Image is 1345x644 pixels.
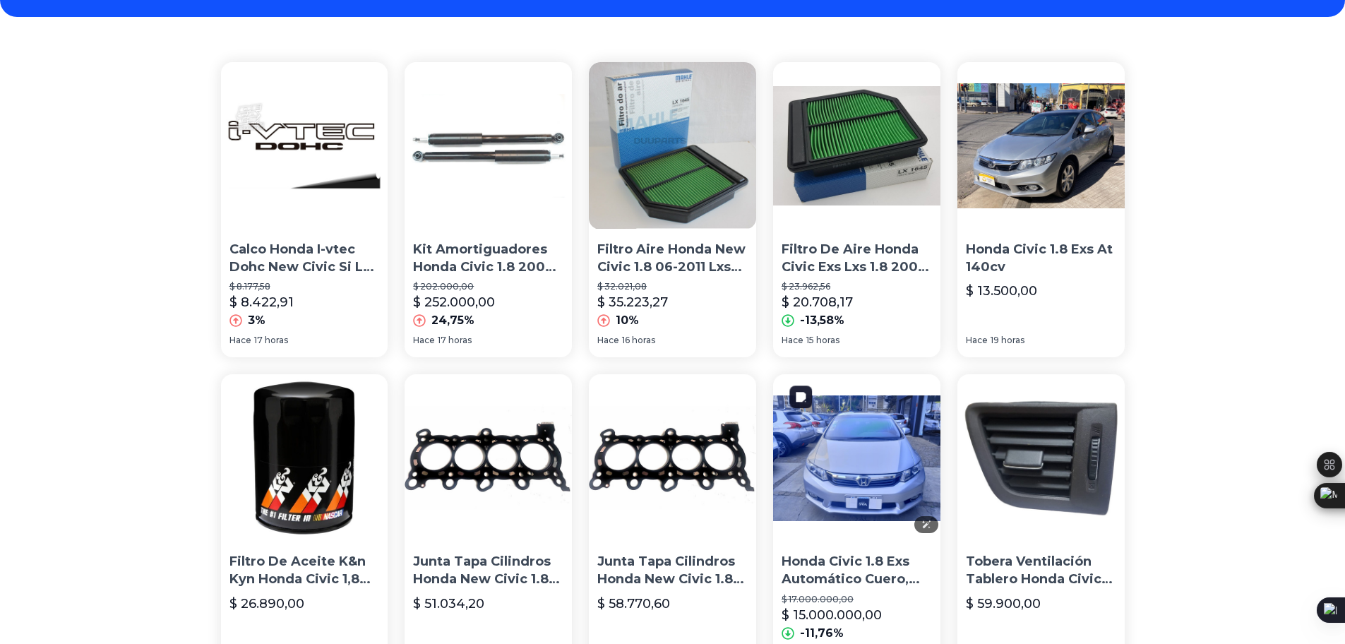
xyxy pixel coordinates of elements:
[589,62,756,229] img: Filtro Aire Honda New Civic 1.8 06-2011 Lxs Exs Mahle Korea
[589,62,756,357] a: Filtro Aire Honda New Civic 1.8 06-2011 Lxs Exs Mahle KoreaFiltro Aire Honda New Civic 1.8 06-201...
[438,335,472,346] span: 17 horas
[782,335,803,346] span: Hace
[782,281,932,292] p: $ 23.962,56
[248,312,265,329] p: 3%
[413,594,484,614] p: $ 51.034,20
[597,241,748,276] p: Filtro Aire Honda New Civic 1.8 06-2011 Lxs Exs Mahle [GEOGRAPHIC_DATA]
[405,62,572,357] a: Kit Amortiguadores Honda Civic 1.8 2006-11 Trasero-lxs-exsKit Amortiguadores Honda Civic 1.8 2006...
[413,335,435,346] span: Hace
[957,62,1125,357] a: Honda Civic 1.8 Exs At 140cvHonda Civic 1.8 Exs At 140cv$ 13.500,00Hace19 horas
[966,335,988,346] span: Hace
[991,335,1024,346] span: 19 horas
[405,62,572,229] img: Kit Amortiguadores Honda Civic 1.8 2006-11 Trasero-lxs-exs
[413,281,563,292] p: $ 202.000,00
[782,553,932,588] p: Honda Civic 1.8 Exs Automático Cuero, Techo!!!
[229,241,380,276] p: Calco Honda I-vtec Dohc New Civic Si Lxs Exs
[229,553,380,588] p: Filtro De Aceite K&n Kyn Honda Civic 1,8 [DATE] Al [DATE] Exs
[966,281,1037,301] p: $ 13.500,00
[800,312,844,329] p: -13,58%
[413,292,495,312] p: $ 252.000,00
[597,594,670,614] p: $ 58.770,60
[229,335,251,346] span: Hace
[597,553,748,588] p: Junta Tapa Cilindros Honda New Civic 1.8 Lxs Exs [DATE]-[DATE]
[413,241,563,276] p: Kit Amortiguadores Honda Civic 1.8 2006-11 Trasero-lxs-exs
[782,241,932,276] p: Filtro De Aire Honda Civic Exs Lxs 1.8 2006 2011 Mahle
[221,62,388,229] img: Calco Honda I-vtec Dohc New Civic Si Lxs Exs
[782,605,882,625] p: $ 15.000.000,00
[597,335,619,346] span: Hace
[589,374,756,542] img: Junta Tapa Cilindros Honda New Civic 1.8 Lxs Exs 2006-2011
[221,374,388,542] img: Filtro De Aceite K&n Kyn Honda Civic 1,8 2006 Al 2011 Exs
[413,553,563,588] p: Junta Tapa Cilindros Honda New Civic 1.8 Lxs Exs [DATE]-[DATE]
[431,312,474,329] p: 24,75%
[773,62,940,229] img: Filtro De Aire Honda Civic Exs Lxs 1.8 2006 2011 Mahle
[221,62,388,357] a: Calco Honda I-vtec Dohc New Civic Si Lxs ExsCalco Honda I-vtec Dohc New Civic Si Lxs Exs$ 8.177,5...
[800,625,844,642] p: -11,76%
[597,281,748,292] p: $ 32.021,08
[806,335,839,346] span: 15 horas
[616,312,639,329] p: 10%
[229,281,380,292] p: $ 8.177,58
[597,292,668,312] p: $ 35.223,27
[957,374,1125,542] img: Tobera Ventilación Tablero Honda Civic Exs 2014
[773,62,940,357] a: Filtro De Aire Honda Civic Exs Lxs 1.8 2006 2011 MahleFiltro De Aire Honda Civic Exs Lxs 1.8 2006...
[966,241,1116,276] p: Honda Civic 1.8 Exs At 140cv
[622,335,655,346] span: 16 horas
[405,374,572,542] img: Junta Tapa Cilindros Honda New Civic 1.8 Lxs Exs 2006-2011
[966,594,1041,614] p: $ 59.900,00
[254,335,288,346] span: 17 horas
[782,292,853,312] p: $ 20.708,17
[229,594,304,614] p: $ 26.890,00
[773,374,940,542] img: Honda Civic 1.8 Exs Automático Cuero, Techo!!!
[966,553,1116,588] p: Tobera Ventilación Tablero Honda Civic Exs 2014
[229,292,294,312] p: $ 8.422,91
[957,62,1125,229] img: Honda Civic 1.8 Exs At 140cv
[782,594,932,605] p: $ 17.000.000,00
